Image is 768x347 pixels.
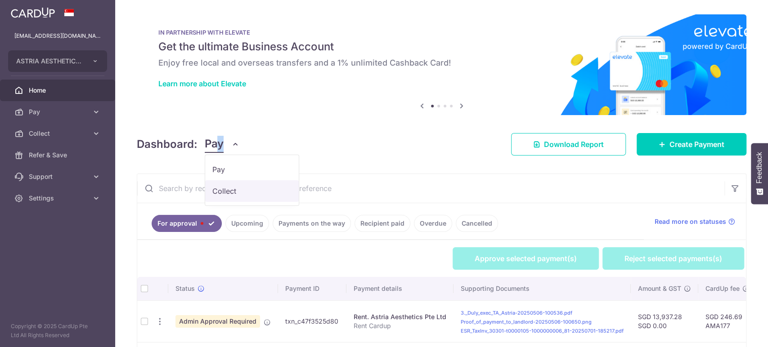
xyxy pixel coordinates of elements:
span: Read more on statuses [655,217,726,226]
span: Create Payment [669,139,724,150]
span: ASTRIA AESTHETICS PTE. LTD. [16,57,83,66]
th: Payment ID [278,277,346,300]
a: Upcoming [225,215,269,232]
a: Read more on statuses [655,217,735,226]
span: Pay [205,136,224,153]
td: txn_c47f3525d80 [278,300,346,342]
a: 3._Duly_exec_TA_Astria-20250506-100536.pdf [461,310,572,316]
a: Learn more about Elevate [158,79,246,88]
span: Status [175,284,195,293]
h4: Dashboard: [137,136,198,152]
a: Pay [205,159,299,180]
p: [EMAIL_ADDRESS][DOMAIN_NAME] [14,31,101,40]
a: Create Payment [637,133,746,156]
a: Payments on the way [273,215,351,232]
span: Feedback [755,152,764,183]
span: Help [20,6,39,14]
p: Rent Cardup [354,321,446,330]
button: Feedback - Show survey [751,143,768,204]
div: Rent. Astria Aesthetics Pte Ltd [354,312,446,321]
a: Collect [205,180,299,202]
img: CardUp [11,7,55,18]
th: Supporting Documents [454,277,631,300]
a: Overdue [414,215,452,232]
span: Refer & Save [29,151,88,160]
span: Pay [212,164,292,175]
span: Collect [29,129,88,138]
h5: Get the ultimate Business Account [158,40,725,54]
a: Proof_of_payment_to_landlord-20250506-100650.png [461,319,592,325]
ul: Pay [205,155,299,206]
span: Amount & GST [638,284,681,293]
span: Admin Approval Required [175,315,260,328]
span: Support [29,172,88,181]
td: SGD 13,937.28 SGD 0.00 [631,300,698,342]
td: SGD 246.69 AMA177 [698,300,757,342]
a: ESR_TaxInv_30301-t0000105-1000000006_81-20250701-185217.pdf [461,328,624,334]
a: Download Report [511,133,626,156]
a: Cancelled [456,215,498,232]
span: CardUp fee [705,284,740,293]
a: Recipient paid [355,215,410,232]
span: Home [29,86,88,95]
span: Pay [29,107,88,116]
input: Search by recipient name, payment id or reference [137,174,724,203]
h6: Enjoy free local and overseas transfers and a 1% unlimited Cashback Card! [158,58,725,68]
span: Settings [29,194,88,203]
button: Pay [205,136,239,153]
p: IN PARTNERSHIP WITH ELEVATE [158,29,725,36]
span: Download Report [544,139,604,150]
th: Payment details [346,277,454,300]
img: Renovation banner [137,14,746,115]
button: ASTRIA AESTHETICS PTE. LTD. [8,50,107,72]
a: For approval [152,215,222,232]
